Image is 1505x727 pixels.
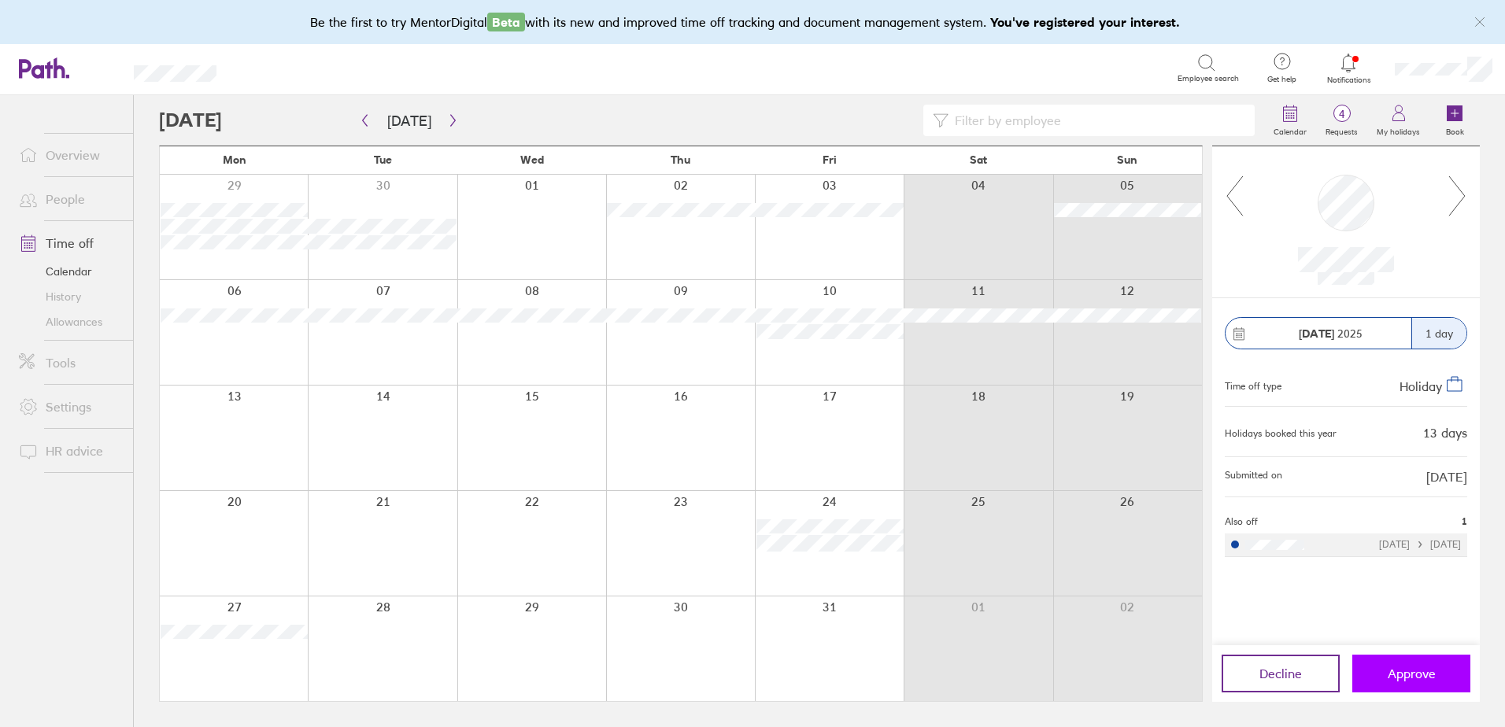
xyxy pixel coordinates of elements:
[223,153,246,166] span: Mon
[259,61,299,75] div: Search
[6,139,133,171] a: Overview
[520,153,544,166] span: Wed
[1225,428,1337,439] div: Holidays booked this year
[1256,75,1307,84] span: Get help
[1178,74,1239,83] span: Employee search
[1316,95,1367,146] a: 4Requests
[1400,378,1442,394] span: Holiday
[6,183,133,215] a: People
[1225,516,1258,527] span: Also off
[1117,153,1137,166] span: Sun
[1316,123,1367,137] label: Requests
[374,153,392,166] span: Tue
[1299,327,1363,340] span: 2025
[6,309,133,334] a: Allowances
[1259,666,1302,681] span: Decline
[375,108,444,134] button: [DATE]
[1225,470,1282,484] span: Submitted on
[948,105,1245,135] input: Filter by employee
[1437,123,1474,137] label: Book
[671,153,690,166] span: Thu
[1316,108,1367,120] span: 4
[1222,655,1340,692] button: Decline
[310,13,1196,31] div: Be the first to try MentorDigital with its new and improved time off tracking and document manage...
[1225,375,1281,393] div: Time off type
[6,435,133,467] a: HR advice
[823,153,837,166] span: Fri
[1411,318,1466,349] div: 1 day
[1423,426,1467,440] div: 13 days
[1323,52,1374,85] a: Notifications
[1426,470,1467,484] span: [DATE]
[1429,95,1480,146] a: Book
[1379,539,1461,550] div: [DATE] [DATE]
[990,14,1180,30] b: You've registered your interest.
[1323,76,1374,85] span: Notifications
[1388,666,1436,681] span: Approve
[1299,327,1334,341] strong: [DATE]
[6,259,133,284] a: Calendar
[1462,516,1467,527] span: 1
[970,153,987,166] span: Sat
[1352,655,1470,692] button: Approve
[6,347,133,378] a: Tools
[1367,95,1429,146] a: My holidays
[6,391,133,423] a: Settings
[487,13,525,31] span: Beta
[1367,123,1429,137] label: My holidays
[1264,95,1316,146] a: Calendar
[6,227,133,259] a: Time off
[6,284,133,309] a: History
[1264,123,1316,137] label: Calendar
